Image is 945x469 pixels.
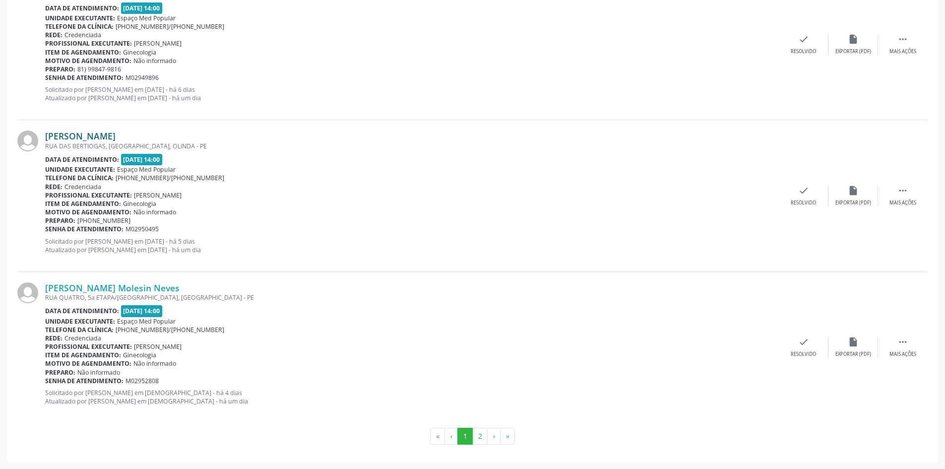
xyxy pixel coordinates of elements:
[798,185,809,196] i: check
[45,183,63,191] b: Rede:
[117,165,176,174] span: Espaço Med Popular
[835,48,871,55] div: Exportar (PDF)
[116,174,224,182] span: [PHONE_NUMBER]/[PHONE_NUMBER]
[835,200,871,206] div: Exportar (PDF)
[126,377,159,385] span: M02952808
[848,336,859,347] i: insert_drive_file
[45,293,779,302] div: RUA QUATRO, 5a ETAPA/[GEOGRAPHIC_DATA], [GEOGRAPHIC_DATA] - PE
[17,428,928,445] ul: Pagination
[45,22,114,31] b: Telefone da clínica:
[791,351,816,358] div: Resolvido
[121,305,163,317] span: [DATE] 14:00
[835,351,871,358] div: Exportar (PDF)
[45,191,132,200] b: Profissional executante:
[472,428,488,445] button: Go to page 2
[897,336,908,347] i: 
[45,131,116,141] a: [PERSON_NAME]
[897,34,908,45] i: 
[798,34,809,45] i: check
[45,31,63,39] b: Rede:
[121,2,163,14] span: [DATE] 14:00
[897,185,908,196] i: 
[45,39,132,48] b: Profissional executante:
[791,200,816,206] div: Resolvido
[133,57,176,65] span: Não informado
[45,368,75,377] b: Preparo:
[889,48,916,55] div: Mais ações
[134,342,182,351] span: [PERSON_NAME]
[45,326,114,334] b: Telefone da clínica:
[45,359,131,368] b: Motivo de agendamento:
[848,34,859,45] i: insert_drive_file
[45,317,115,326] b: Unidade executante:
[116,326,224,334] span: [PHONE_NUMBER]/[PHONE_NUMBER]
[45,155,119,164] b: Data de atendimento:
[45,73,124,82] b: Senha de atendimento:
[123,200,156,208] span: Ginecologia
[45,174,114,182] b: Telefone da clínica:
[126,225,159,233] span: M02950495
[791,48,816,55] div: Resolvido
[64,31,101,39] span: Credenciada
[45,342,132,351] b: Profissional executante:
[889,200,916,206] div: Mais ações
[133,359,176,368] span: Não informado
[487,428,501,445] button: Go to next page
[45,4,119,12] b: Data de atendimento:
[848,185,859,196] i: insert_drive_file
[45,14,115,22] b: Unidade executante:
[126,73,159,82] span: M02949896
[17,131,38,151] img: img
[117,317,176,326] span: Espaço Med Popular
[17,282,38,303] img: img
[77,368,120,377] span: Não informado
[64,334,101,342] span: Credenciada
[45,389,779,405] p: Solicitado por [PERSON_NAME] em [DEMOGRAPHIC_DATA] - há 4 dias Atualizado por [PERSON_NAME] em [D...
[45,377,124,385] b: Senha de atendimento:
[45,65,75,73] b: Preparo:
[45,307,119,315] b: Data de atendimento:
[45,237,779,254] p: Solicitado por [PERSON_NAME] em [DATE] - há 5 dias Atualizado por [PERSON_NAME] em [DATE] - há um...
[798,336,809,347] i: check
[117,14,176,22] span: Espaço Med Popular
[121,154,163,165] span: [DATE] 14:00
[500,428,515,445] button: Go to last page
[77,65,121,73] span: 81) 99847-9816
[45,142,779,150] div: RUA DAS BERTIOGAS, [GEOGRAPHIC_DATA], OLINDA - PE
[45,165,115,174] b: Unidade executante:
[45,334,63,342] b: Rede:
[45,57,131,65] b: Motivo de agendamento:
[134,191,182,200] span: [PERSON_NAME]
[889,351,916,358] div: Mais ações
[45,48,121,57] b: Item de agendamento:
[45,85,779,102] p: Solicitado por [PERSON_NAME] em [DATE] - há 6 dias Atualizado por [PERSON_NAME] em [DATE] - há um...
[45,282,180,293] a: [PERSON_NAME] Molesin Neves
[134,39,182,48] span: [PERSON_NAME]
[45,216,75,225] b: Preparo:
[45,351,121,359] b: Item de agendamento:
[45,200,121,208] b: Item de agendamento:
[77,216,130,225] span: [PHONE_NUMBER]
[45,208,131,216] b: Motivo de agendamento:
[123,48,156,57] span: Ginecologia
[123,351,156,359] span: Ginecologia
[133,208,176,216] span: Não informado
[457,428,473,445] button: Go to page 1
[45,225,124,233] b: Senha de atendimento:
[64,183,101,191] span: Credenciada
[116,22,224,31] span: [PHONE_NUMBER]/[PHONE_NUMBER]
